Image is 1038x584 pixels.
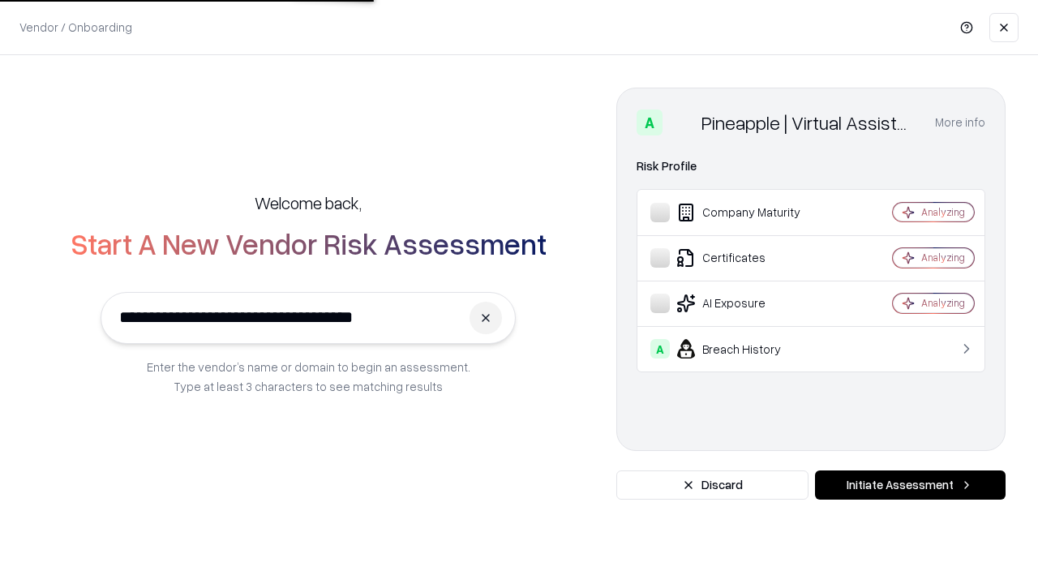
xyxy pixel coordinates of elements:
[650,339,844,359] div: Breach History
[669,109,695,135] img: Pineapple | Virtual Assistant Agency
[71,227,547,260] h2: Start A New Vendor Risk Assessment
[815,470,1006,500] button: Initiate Assessment
[935,108,985,137] button: More info
[650,203,844,222] div: Company Maturity
[637,109,663,135] div: A
[650,248,844,268] div: Certificates
[650,339,670,359] div: A
[616,470,809,500] button: Discard
[637,157,985,176] div: Risk Profile
[701,109,916,135] div: Pineapple | Virtual Assistant Agency
[255,191,362,214] h5: Welcome back,
[921,296,965,310] div: Analyzing
[921,205,965,219] div: Analyzing
[19,19,132,36] p: Vendor / Onboarding
[650,294,844,313] div: AI Exposure
[921,251,965,264] div: Analyzing
[147,357,470,396] p: Enter the vendor’s name or domain to begin an assessment. Type at least 3 characters to see match...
